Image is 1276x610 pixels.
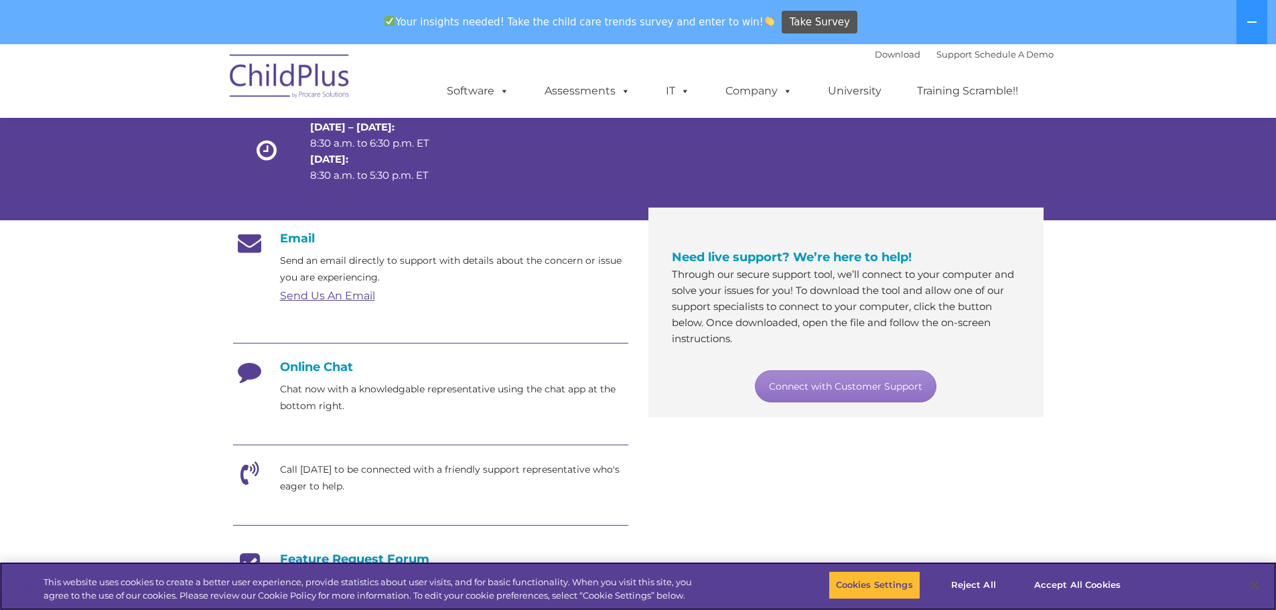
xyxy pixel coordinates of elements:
button: Cookies Settings [829,571,920,599]
a: Company [712,78,806,104]
button: Reject All [932,571,1015,599]
a: IT [652,78,703,104]
h4: Feature Request Forum [233,552,628,566]
p: Call [DATE] to be connected with a friendly support representative who's eager to help. [280,461,628,495]
button: Accept All Cookies [1027,571,1128,599]
strong: [DATE]: [310,153,348,165]
a: Support [936,49,972,60]
p: Send an email directly to support with details about the concern or issue you are experiencing. [280,252,628,286]
img: ChildPlus by Procare Solutions [223,45,357,112]
a: University [814,78,895,104]
button: Close [1240,570,1269,600]
a: Schedule A Demo [975,49,1054,60]
font: | [875,49,1054,60]
span: Need live support? We’re here to help! [672,250,912,264]
p: Chat now with a knowledgable representative using the chat app at the bottom right. [280,381,628,414]
a: Connect with Customer Support [755,370,936,402]
h4: Email [233,231,628,246]
a: Send Us An Email [280,289,375,302]
div: This website uses cookies to create a better user experience, provide statistics about user visit... [44,576,702,602]
strong: [DATE] – [DATE]: [310,121,395,133]
a: Assessments [531,78,644,104]
a: Download [875,49,920,60]
p: Through our secure support tool, we’ll connect to your computer and solve your issues for you! To... [672,266,1020,347]
a: Software [433,78,522,104]
a: Training Scramble!! [904,78,1032,104]
span: Your insights needed! Take the child care trends survey and enter to win! [379,9,780,35]
h4: Online Chat [233,360,628,374]
a: Take Survey [782,11,857,34]
p: 8:30 a.m. to 6:30 p.m. ET 8:30 a.m. to 5:30 p.m. ET [310,119,452,183]
span: Take Survey [790,11,850,34]
img: ✅ [384,16,395,26]
img: 👏 [764,16,774,26]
